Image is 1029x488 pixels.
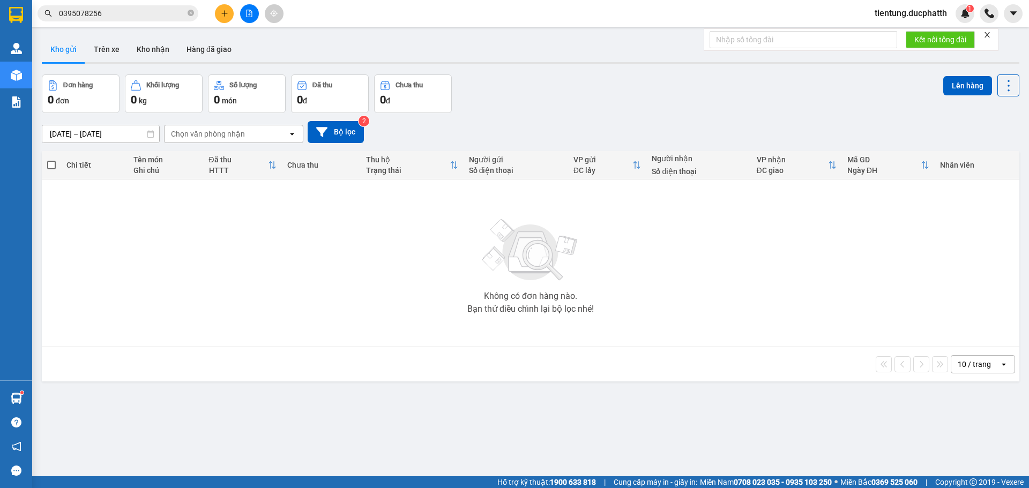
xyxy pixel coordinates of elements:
[222,96,237,105] span: món
[208,74,286,113] button: Số lượng0món
[297,93,303,106] span: 0
[361,151,464,179] th: Toggle SortBy
[467,305,594,313] div: Bạn thử điều chỉnh lại bộ lọc nhé!
[374,74,452,113] button: Chưa thu0đ
[710,31,897,48] input: Nhập số tổng đài
[734,478,832,486] strong: 0708 023 035 - 0935 103 250
[985,9,994,18] img: phone-icon
[871,478,918,486] strong: 0369 525 060
[983,31,991,39] span: close
[11,43,22,54] img: warehouse-icon
[926,476,927,488] span: |
[359,116,369,126] sup: 2
[291,74,369,113] button: Đã thu0đ
[940,161,1014,169] div: Nhân viên
[42,74,120,113] button: Đơn hàng0đơn
[652,154,745,163] div: Người nhận
[9,7,23,23] img: logo-vxr
[943,76,992,95] button: Lên hàng
[604,476,606,488] span: |
[1000,360,1008,369] svg: open
[42,125,159,142] input: Select a date range.
[303,96,307,105] span: đ
[288,130,296,138] svg: open
[700,476,832,488] span: Miền Nam
[757,166,828,175] div: ĐC giao
[44,10,52,17] span: search
[245,10,253,17] span: file-add
[751,151,842,179] th: Toggle SortBy
[11,441,21,452] span: notification
[56,96,69,105] span: đơn
[131,93,137,106] span: 0
[847,155,921,164] div: Mã GD
[568,151,647,179] th: Toggle SortBy
[312,81,332,89] div: Đã thu
[287,161,355,169] div: Chưa thu
[188,9,194,19] span: close-circle
[20,391,24,394] sup: 1
[497,476,596,488] span: Hỗ trợ kỹ thuật:
[386,96,390,105] span: đ
[66,161,122,169] div: Chi tiết
[221,10,228,17] span: plus
[484,292,577,301] div: Không có đơn hàng nào.
[48,93,54,106] span: 0
[265,4,284,23] button: aim
[757,155,828,164] div: VP nhận
[380,93,386,106] span: 0
[477,213,584,288] img: svg+xml;base64,PHN2ZyBjbGFzcz0ibGlzdC1wbHVnX19zdmciIHhtbG5zPSJodHRwOi8vd3d3LnczLm9yZy8yMDAwL3N2Zy...
[550,478,596,486] strong: 1900 633 818
[125,74,203,113] button: Khối lượng0kg
[966,5,974,12] sup: 1
[308,121,364,143] button: Bộ lọc
[11,466,21,476] span: message
[214,93,220,106] span: 0
[209,166,269,175] div: HTTT
[11,417,21,427] span: question-circle
[11,70,22,81] img: warehouse-icon
[188,10,194,16] span: close-circle
[866,6,956,20] span: tientung.ducphatth
[133,155,198,164] div: Tên món
[133,166,198,175] div: Ghi chú
[63,81,93,89] div: Đơn hàng
[209,155,269,164] div: Đã thu
[847,166,921,175] div: Ngày ĐH
[146,81,179,89] div: Khối lượng
[914,34,966,46] span: Kết nối tổng đài
[171,129,245,139] div: Chọn văn phòng nhận
[270,10,278,17] span: aim
[840,476,918,488] span: Miền Bắc
[42,36,85,62] button: Kho gửi
[573,155,633,164] div: VP gửi
[178,36,240,62] button: Hàng đã giao
[229,81,257,89] div: Số lượng
[366,166,450,175] div: Trạng thái
[970,478,977,486] span: copyright
[204,151,282,179] th: Toggle SortBy
[906,31,975,48] button: Kết nối tổng đài
[11,393,22,404] img: warehouse-icon
[128,36,178,62] button: Kho nhận
[834,480,838,484] span: ⚪️
[59,7,185,19] input: Tìm tên, số ĐT hoặc mã đơn
[215,4,234,23] button: plus
[573,166,633,175] div: ĐC lấy
[469,166,563,175] div: Số điện thoại
[85,36,128,62] button: Trên xe
[968,5,972,12] span: 1
[11,96,22,108] img: solution-icon
[240,4,259,23] button: file-add
[614,476,697,488] span: Cung cấp máy in - giấy in:
[1009,9,1018,18] span: caret-down
[469,155,563,164] div: Người gửi
[960,9,970,18] img: icon-new-feature
[652,167,745,176] div: Số điện thoại
[1004,4,1023,23] button: caret-down
[366,155,450,164] div: Thu hộ
[139,96,147,105] span: kg
[396,81,423,89] div: Chưa thu
[958,359,991,370] div: 10 / trang
[842,151,935,179] th: Toggle SortBy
